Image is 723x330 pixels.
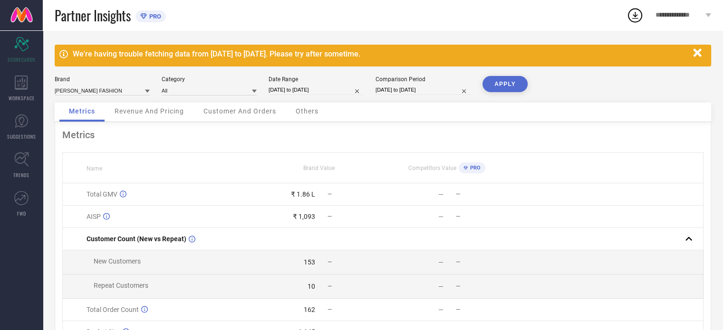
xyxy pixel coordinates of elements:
[13,171,29,179] span: TRENDS
[627,7,644,24] div: Open download list
[328,259,332,265] span: —
[456,191,460,198] span: —
[8,56,36,63] span: SCORECARDS
[303,165,335,171] span: Brand Value
[73,49,688,58] div: We're having trouble fetching data from [DATE] to [DATE]. Please try after sometime.
[304,258,315,266] div: 153
[115,107,184,115] span: Revenue And Pricing
[296,107,318,115] span: Others
[87,235,186,243] span: Customer Count (New vs Repeat)
[328,191,332,198] span: —
[456,283,460,290] span: —
[376,85,471,95] input: Select comparison period
[291,190,315,198] div: ₹ 1.86 L
[438,306,443,313] div: —
[328,213,332,220] span: —
[62,129,704,141] div: Metrics
[293,213,315,220] div: ₹ 1,093
[269,76,364,83] div: Date Range
[304,306,315,313] div: 162
[203,107,276,115] span: Customer And Orders
[438,258,443,266] div: —
[17,210,26,217] span: FWD
[9,94,35,102] span: WORKSPACE
[376,76,471,83] div: Comparison Period
[438,213,443,220] div: —
[328,306,332,313] span: —
[55,76,150,83] div: Brand
[438,190,443,198] div: —
[7,133,36,140] span: SUGGESTIONS
[87,165,102,172] span: Name
[456,306,460,313] span: —
[69,107,95,115] span: Metrics
[87,190,117,198] span: Total GMV
[468,165,481,171] span: PRO
[482,76,528,92] button: APPLY
[147,13,161,20] span: PRO
[456,259,460,265] span: —
[87,306,139,313] span: Total Order Count
[55,6,131,25] span: Partner Insights
[308,283,315,290] div: 10
[438,283,443,290] div: —
[456,213,460,220] span: —
[87,213,101,220] span: AISP
[94,257,141,265] span: New Customers
[94,282,148,289] span: Repeat Customers
[408,165,456,171] span: Competitors Value
[269,85,364,95] input: Select date range
[328,283,332,290] span: —
[162,76,257,83] div: Category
